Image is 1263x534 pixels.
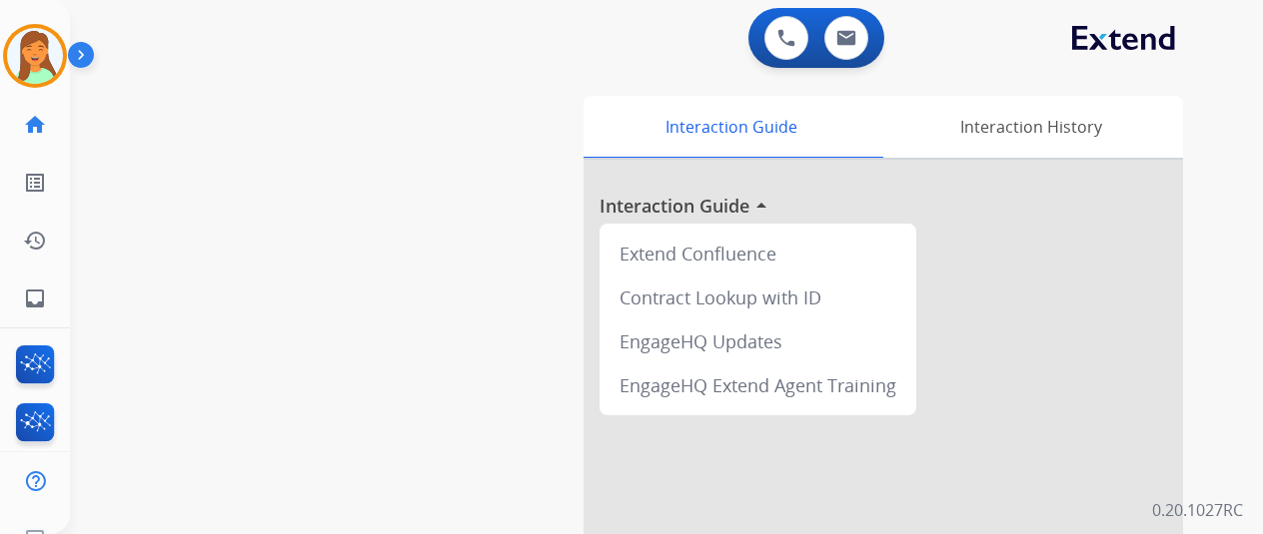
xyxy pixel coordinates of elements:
[584,96,878,158] div: Interaction Guide
[608,232,908,275] div: Extend Confluence
[1152,498,1243,522] p: 0.20.1027RC
[878,96,1183,158] div: Interaction History
[23,286,47,310] mat-icon: inbox
[7,28,63,84] img: avatar
[608,319,908,363] div: EngageHQ Updates
[23,113,47,137] mat-icon: home
[23,229,47,253] mat-icon: history
[608,363,908,407] div: EngageHQ Extend Agent Training
[23,171,47,195] mat-icon: list_alt
[608,275,908,319] div: Contract Lookup with ID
